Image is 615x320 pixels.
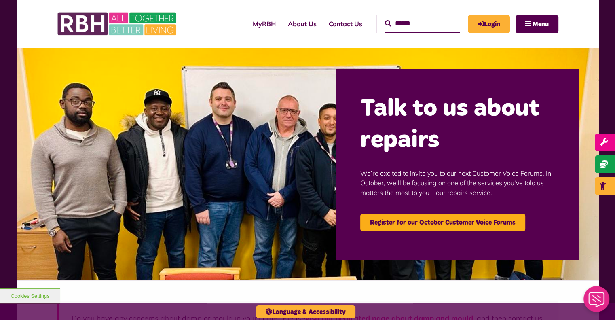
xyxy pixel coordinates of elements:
[360,156,554,210] p: We’re excited to invite you to our next Customer Voice Forums. In October, we’ll be focusing on o...
[17,48,599,280] img: Group photo of customers and colleagues at the Lighthouse Project
[256,305,355,318] button: Language & Accessibility
[247,13,282,35] a: MyRBH
[360,214,525,231] a: Register for our October Customer Voice Forums
[533,21,549,28] span: Menu
[323,13,368,35] a: Contact Us
[57,8,178,40] img: RBH
[360,93,554,156] h2: Talk to us about repairs
[468,15,510,33] a: MyRBH
[516,15,558,33] button: Navigation
[579,284,615,320] iframe: Netcall Web Assistant for live chat
[282,13,323,35] a: About Us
